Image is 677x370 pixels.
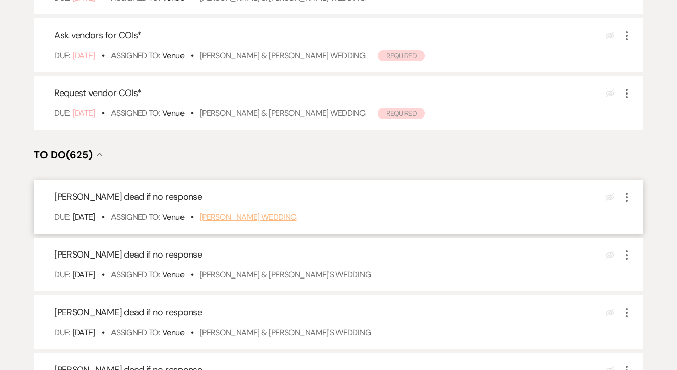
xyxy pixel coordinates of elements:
[102,269,104,280] b: •
[73,269,95,280] span: [DATE]
[111,108,160,119] span: Assigned To:
[162,212,184,222] span: Venue
[111,269,160,280] span: Assigned To:
[191,108,193,119] b: •
[54,306,202,318] span: [PERSON_NAME] dead if no response
[34,150,103,160] button: To Do(625)
[191,212,193,222] b: •
[162,269,184,280] span: Venue
[200,327,371,338] a: [PERSON_NAME] & [PERSON_NAME]'s Wedding
[102,212,104,222] b: •
[54,50,70,61] span: Due:
[191,269,193,280] b: •
[54,212,70,222] span: Due:
[200,269,371,280] a: [PERSON_NAME] & [PERSON_NAME]'s Wedding
[111,327,160,338] span: Assigned To:
[54,269,70,280] span: Due:
[111,212,160,222] span: Assigned To:
[102,327,104,338] b: •
[73,50,95,61] span: [DATE]
[191,327,193,338] b: •
[200,212,297,222] a: [PERSON_NAME] Wedding
[73,212,95,222] span: [DATE]
[54,29,142,41] span: Ask vendors for COIs *
[200,50,365,61] a: [PERSON_NAME] & [PERSON_NAME] Wedding
[378,50,425,61] span: Required
[102,50,104,61] b: •
[162,327,184,338] span: Venue
[102,108,104,119] b: •
[54,108,70,119] span: Due:
[34,148,93,161] span: To Do (625)
[378,108,425,119] span: Required
[162,50,184,61] span: Venue
[73,108,95,119] span: [DATE]
[162,108,184,119] span: Venue
[73,327,95,338] span: [DATE]
[191,50,193,61] b: •
[54,248,202,261] span: [PERSON_NAME] dead if no response
[111,50,160,61] span: Assigned To:
[54,87,141,99] span: Request vendor COIs *
[54,191,202,203] span: [PERSON_NAME] dead if no response
[200,108,365,119] a: [PERSON_NAME] & [PERSON_NAME] Wedding
[54,327,70,338] span: Due:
